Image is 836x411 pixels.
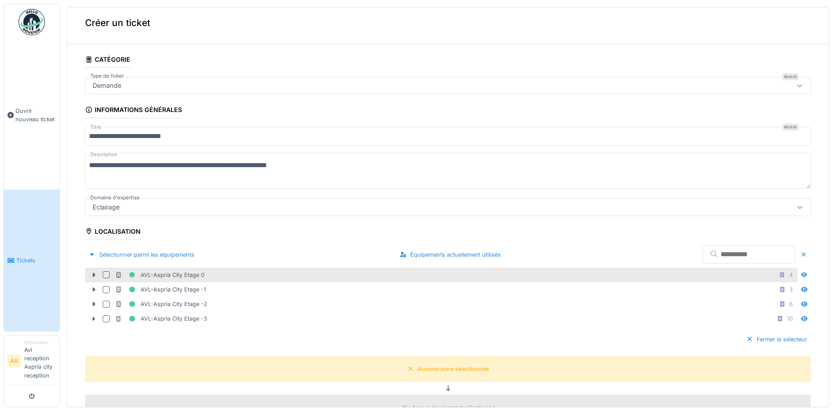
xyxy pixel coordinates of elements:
[89,123,103,131] label: Titre
[24,339,56,383] li: Avl reception Aspria city reception
[743,333,811,345] div: Fermer le sélecteur
[418,365,489,373] div: Aucune zone sélectionnée
[115,269,204,280] div: AVL-Aspria City Etage 0
[89,194,141,202] label: Domaine d'expertise
[85,103,182,118] div: Informations générales
[15,107,56,123] span: Ouvrir nouveau ticket
[89,149,119,160] label: Description
[782,73,799,80] div: Requis
[89,202,123,212] div: Eclairage
[789,271,793,279] div: 4
[115,313,207,324] div: AVL-Aspria City Etage -3
[19,9,45,35] img: Badge_color-CXgf-gQk.svg
[787,314,793,323] div: 10
[115,284,206,295] div: AVL-Aspria City Etage -1
[89,72,126,80] label: Type de ticket
[4,40,59,190] a: Ouvrir nouveau ticket
[16,256,56,265] span: Tickets
[782,123,799,131] div: Requis
[85,53,130,68] div: Catégorie
[85,249,198,261] div: Sélectionner parmi les équipements
[7,339,56,385] a: AA DemandeurAvl reception Aspria city reception
[67,2,829,44] div: Créer un ticket
[115,299,207,310] div: AVL-Aspria City Etage -2
[789,285,793,294] div: 3
[85,225,141,240] div: Localisation
[89,81,125,90] div: Demande
[24,339,56,346] div: Demandeur
[396,249,504,261] div: Équipements actuellement utilisés
[4,190,59,331] a: Tickets
[789,300,793,308] div: 6
[7,355,21,368] li: AA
